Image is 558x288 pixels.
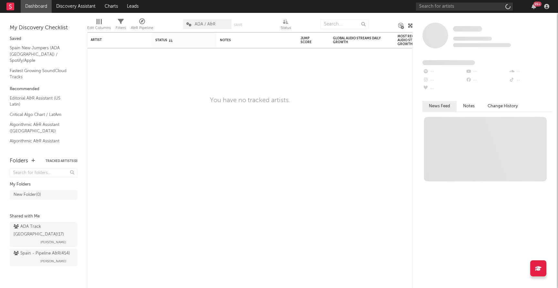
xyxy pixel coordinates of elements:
[91,38,139,42] div: Artist
[10,222,77,247] a: ADA Track [GEOGRAPHIC_DATA](17)[PERSON_NAME]
[87,16,111,35] div: Edit Columns
[87,24,111,32] div: Edit Columns
[10,67,71,81] a: Fastest Growing SoundCloud Tracks
[453,37,492,41] span: Tracking Since: [DATE]
[465,68,508,76] div: --
[457,101,481,111] button: Notes
[10,249,77,266] a: Spain - Pipeline A&R(454)[PERSON_NAME]
[416,3,513,11] input: Search for artists
[14,191,41,199] div: New Folder ( 0 )
[465,76,508,84] div: --
[10,157,28,165] div: Folders
[422,68,465,76] div: --
[281,24,291,32] div: Status
[195,22,215,26] span: ADA / A&R
[398,34,446,46] div: Most Recent Track Global Audio Streams Daily Growth
[422,76,465,84] div: --
[333,36,381,44] div: Global Audio Streams Daily Growth
[220,38,284,42] div: Notes
[10,121,71,134] a: Algorithmic A&R Assistant ([GEOGRAPHIC_DATA])
[40,257,66,265] span: [PERSON_NAME]
[453,43,511,47] span: 0 fans last week
[131,16,153,35] div: A&R Pipeline
[14,223,72,238] div: ADA Track [GEOGRAPHIC_DATA] ( 17 )
[509,68,552,76] div: --
[453,26,482,32] a: Some Artist
[320,19,369,29] input: Search...
[10,111,71,118] a: Critical Algo Chart / LatAm
[210,97,290,104] div: You have no tracked artists.
[10,213,77,220] div: Shared with Me
[46,159,77,163] button: Tracked Artists(0)
[10,24,77,32] div: My Discovery Checklist
[116,24,126,32] div: Filters
[422,60,475,65] span: Fans Added by Platform
[10,168,77,178] input: Search for folders...
[10,85,77,93] div: Recommended
[301,36,317,44] div: Jump Score
[281,16,291,35] div: Status
[10,44,71,64] a: Spain New Jumpers (ADA [GEOGRAPHIC_DATA]) / Spotify/Apple
[40,238,66,246] span: [PERSON_NAME]
[131,24,153,32] div: A&R Pipeline
[10,35,77,43] div: Saved
[155,38,197,42] div: Status
[116,16,126,35] div: Filters
[533,2,542,6] div: 99 +
[234,23,242,27] button: Save
[532,4,536,9] button: 99+
[509,76,552,84] div: --
[10,181,77,188] div: My Folders
[481,101,524,111] button: Change History
[10,138,71,151] a: Algorithmic A&R Assistant ([GEOGRAPHIC_DATA])
[10,190,77,200] a: New Folder(0)
[422,101,457,111] button: News Feed
[10,95,71,108] a: Editorial A&R Assistant (US Latin)
[14,250,70,257] div: Spain - Pipeline A&R ( 454 )
[422,84,465,93] div: --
